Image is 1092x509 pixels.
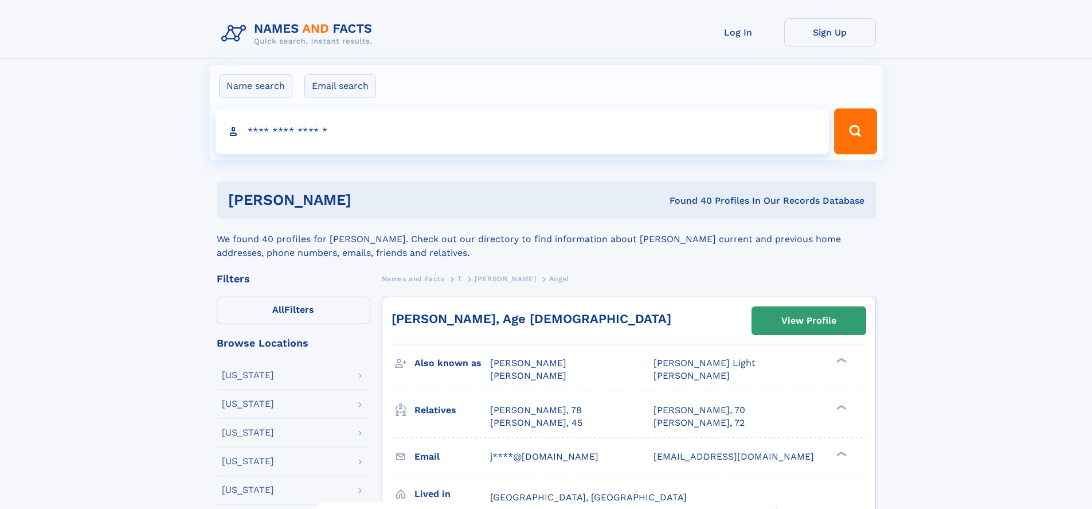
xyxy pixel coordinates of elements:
span: [GEOGRAPHIC_DATA], [GEOGRAPHIC_DATA] [490,492,687,503]
div: ❯ [833,450,847,457]
img: Logo Names and Facts [217,18,382,49]
span: All [272,304,284,315]
div: ❯ [833,357,847,364]
span: [EMAIL_ADDRESS][DOMAIN_NAME] [653,451,814,462]
span: [PERSON_NAME] [475,275,536,283]
a: View Profile [752,307,866,335]
div: Filters [217,274,370,284]
a: [PERSON_NAME], 70 [653,404,745,417]
h3: Also known as [414,353,490,373]
span: T [457,275,462,283]
a: Names and Facts [382,271,445,286]
div: ❯ [833,403,847,411]
span: [PERSON_NAME] [490,358,566,368]
div: We found 40 profiles for [PERSON_NAME]. Check out our directory to find information about [PERSON... [217,219,876,260]
h3: Email [414,447,490,467]
label: Name search [219,74,292,98]
div: [US_STATE] [222,399,274,409]
span: [PERSON_NAME] [653,370,730,381]
a: [PERSON_NAME], 72 [653,417,745,429]
h3: Relatives [414,401,490,420]
a: [PERSON_NAME], 45 [490,417,582,429]
div: Browse Locations [217,338,370,348]
span: [PERSON_NAME] [490,370,566,381]
div: [US_STATE] [222,371,274,380]
label: Email search [304,74,376,98]
div: [US_STATE] [222,457,274,466]
a: [PERSON_NAME] [475,271,536,286]
button: Search Button [834,108,876,154]
div: [US_STATE] [222,485,274,495]
div: View Profile [781,308,836,334]
label: Filters [217,297,370,324]
h3: Lived in [414,484,490,504]
a: Sign Up [784,18,876,46]
span: [PERSON_NAME] Light [653,358,756,368]
a: [PERSON_NAME], Age [DEMOGRAPHIC_DATA] [392,312,671,326]
span: Angel [549,275,569,283]
div: [US_STATE] [222,428,274,437]
h1: [PERSON_NAME] [228,193,511,207]
div: Found 40 Profiles In Our Records Database [510,195,864,207]
a: T [457,271,462,286]
input: search input [216,108,829,154]
a: [PERSON_NAME], 78 [490,404,582,417]
a: Log In [692,18,784,46]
